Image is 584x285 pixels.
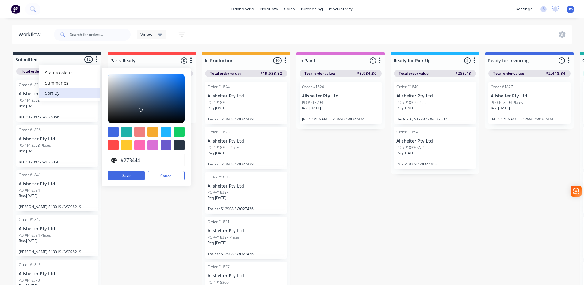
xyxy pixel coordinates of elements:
p: Req. [DATE] [208,105,227,111]
div: Order #1824Allshelter Pty LtdPO #P18292Req.[DATE]Tasiast S12908 / WO27439 [205,82,287,124]
div: Order #1840Allshelter Pty LtdPO #P18319 PlateReq.[DATE]Hi-Quality S12987 / WO27307 [394,82,476,124]
button: Summaries [39,78,100,88]
div: #ff69b4 [134,140,145,150]
div: Order #1842 [19,217,41,222]
div: Order #1841 [19,172,41,178]
span: Views [140,31,152,38]
div: #f08080 [134,127,145,137]
button: Status colour [39,68,100,78]
span: $3,984.80 [357,71,377,76]
div: Order #1835Allshelter Pty LtdPO #P18298Req.[DATE]RTC S12997 / WO28056 [16,80,98,122]
p: Allshelter Pty Ltd [491,93,568,99]
img: Factory [11,5,20,14]
div: purchasing [298,5,326,14]
div: Order #1831Allshelter Pty LtdPO #P18297 PlatesReq.[DATE]Tasiast S12908 / WO27436 [205,217,287,259]
p: Allshelter Pty Ltd [396,139,474,144]
p: Tasiast S12908 / WO27439 [208,162,285,166]
p: Req. [DATE] [19,103,38,109]
p: PO #P18324 [19,188,40,193]
div: Order #1824 [208,84,230,90]
p: [PERSON_NAME] S13019 / WO28219 [19,204,96,209]
div: Order #1836Allshelter Pty LtdPO #P18298 PlatesReq.[DATE]RTC S12997 / WO28056 [16,125,98,167]
p: PO #P18294 [302,100,323,105]
p: Tasiast S12908 / WO27436 [208,207,285,211]
span: Status colour [45,70,72,76]
div: Order #1825 [208,129,230,135]
p: Req. [DATE] [19,148,38,154]
p: Allshelter Pty Ltd [19,271,96,276]
button: Save [108,171,145,180]
p: PO #P18292 Plates [208,145,240,150]
p: Hi-Quality S12987 / WO27307 [396,117,474,121]
button: Sort By [39,88,100,98]
p: [PERSON_NAME] S12990 / WO27474 [491,117,568,121]
p: Req. [DATE] [208,240,227,246]
p: PO #P18324 Plates [19,233,51,238]
div: #1fb6ff [161,127,171,137]
p: [PERSON_NAME] S13019 / WO28219 [19,249,96,254]
div: #ffc82c [121,140,132,150]
p: Allshelter Pty Ltd [208,93,285,99]
div: Order #1827 [491,84,513,90]
p: Allshelter Pty Ltd [396,93,474,99]
p: Req. [DATE] [396,105,415,111]
p: PO #P18330 A Plates [396,145,432,150]
div: #da70d6 [147,140,158,150]
div: #ff4949 [108,140,119,150]
div: settings [513,5,536,14]
div: products [257,5,281,14]
p: Tasiast S12908 / WO27436 [208,252,285,256]
div: Order #1825Allshelter Pty LtdPO #P18292 PlatesReq.[DATE]Tasiast S12908 / WO27439 [205,127,287,169]
div: #4169e1 [108,127,119,137]
p: RTC S12997 / WO28056 [19,160,96,164]
p: Allshelter Pty Ltd [302,93,379,99]
p: Req. [DATE] [208,150,227,156]
div: sales [281,5,298,14]
span: $2,448.34 [546,71,566,76]
div: Order #1854Allshelter Pty LtdPO #P18330 A PlatesReq.[DATE]RKS S13009 / WO27703 [394,127,476,169]
div: #20b2aa [121,127,132,137]
p: Req. [DATE] [491,105,510,111]
div: Order #1842Allshelter Pty LtdPO #P18324 PlatesReq.[DATE][PERSON_NAME] S13019 / WO28219 [16,215,98,256]
p: PO #P18297 [208,190,229,195]
p: Req. [DATE] [208,195,227,201]
span: Total order value: [21,69,52,74]
p: Allshelter Pty Ltd [19,226,96,231]
p: Req. [DATE] [19,238,38,244]
div: Order #1830Allshelter Pty LtdPO #P18297Req.[DATE]Tasiast S12908 / WO27436 [205,172,287,214]
span: Total order value: [210,71,241,76]
div: Order #1840 [396,84,418,90]
div: Order #1845 [19,262,41,268]
a: dashboard [228,5,257,14]
p: Allshelter Pty Ltd [208,139,285,144]
p: PO #P18297 Plates [208,235,240,240]
div: Order #1854 [396,129,418,135]
span: Total order value: [493,71,524,76]
p: Allshelter Pty Ltd [19,91,96,97]
p: Req. [DATE] [19,193,38,199]
div: Order #1841Allshelter Pty LtdPO #P18324Req.[DATE][PERSON_NAME] S13019 / WO28219 [16,170,98,212]
div: Order #1826 [302,84,324,90]
p: Req. [DATE] [302,105,321,111]
div: Order #1826Allshelter Pty LtdPO #P18294Req.[DATE][PERSON_NAME] S12990 / WO27474 [300,82,382,124]
p: PO #P18373 [19,278,40,283]
p: PO #P18319 Plate [396,100,427,105]
p: Allshelter Pty Ltd [19,181,96,187]
div: #f6ab2f [147,127,158,137]
p: [PERSON_NAME] S12990 / WO27474 [302,117,379,121]
input: Search for orders... [70,28,131,41]
button: Cancel [148,171,185,180]
div: Order #1837 [208,264,230,270]
p: PO #P18294 Plates [491,100,523,105]
div: #273444 [174,140,185,150]
p: Allshelter Pty Ltd [208,273,285,279]
span: Total order value: [399,71,429,76]
div: #13ce66 [174,127,185,137]
div: Workflow [18,31,44,38]
div: Order #1831 [208,219,230,225]
p: Allshelter Pty Ltd [208,184,285,189]
p: RTC S12997 / WO28056 [19,115,96,119]
div: Order #1827Allshelter Pty LtdPO #P18294 PlatesReq.[DATE][PERSON_NAME] S12990 / WO27474 [488,82,571,124]
p: RKS S13009 / WO27703 [396,162,474,166]
span: Total order value: [304,71,335,76]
